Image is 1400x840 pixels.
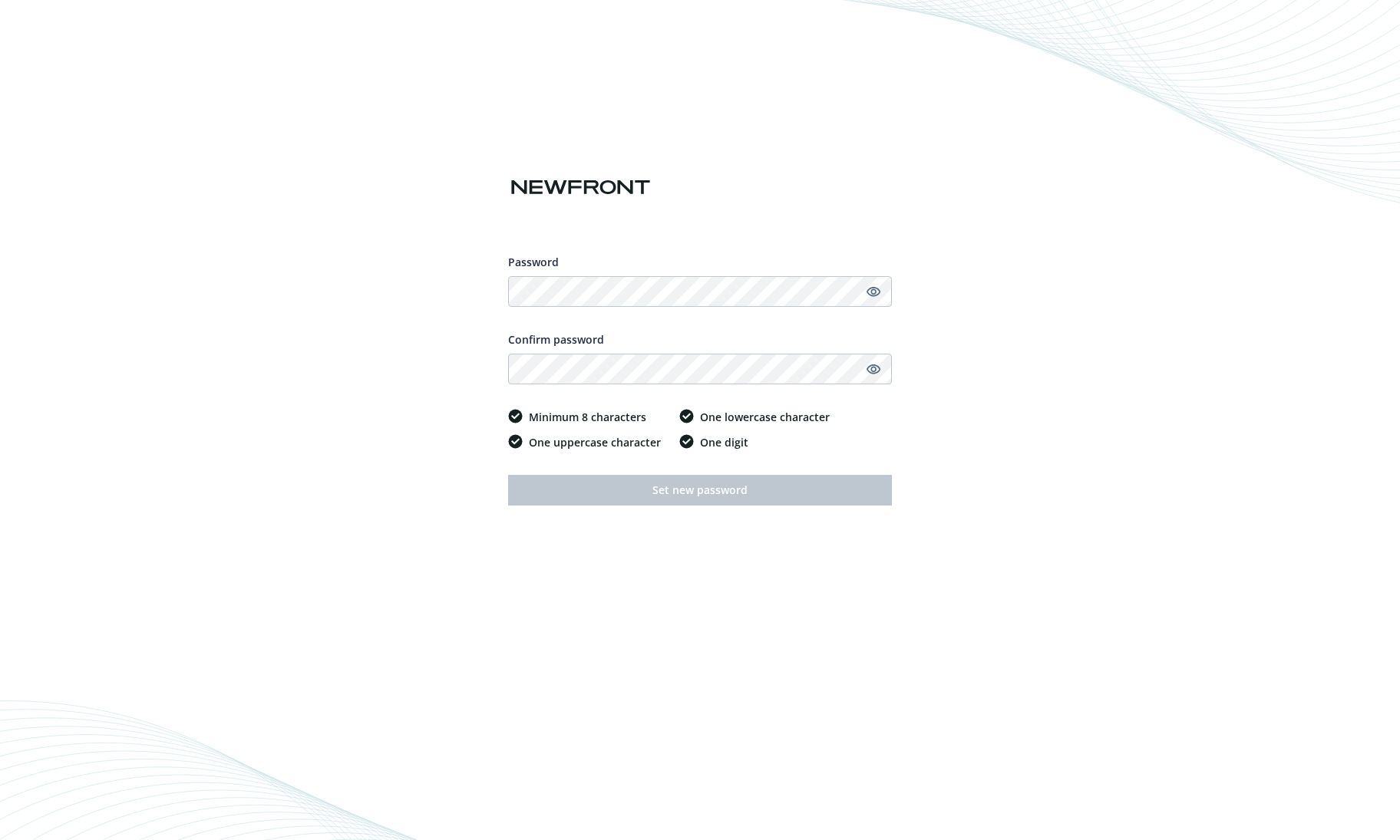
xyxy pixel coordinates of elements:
span: One uppercase character [529,434,661,450]
img: Newfront logo [508,174,653,201]
a: Show password [864,282,883,301]
span: One digit [700,434,748,450]
span: Minimum 8 characters [529,409,646,425]
span: Confirm password [508,332,604,347]
button: Set new password [508,475,892,506]
a: Show password [864,360,883,378]
span: Set new password [652,483,748,497]
span: One lowercase character [700,409,830,425]
span: Password [508,255,559,269]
